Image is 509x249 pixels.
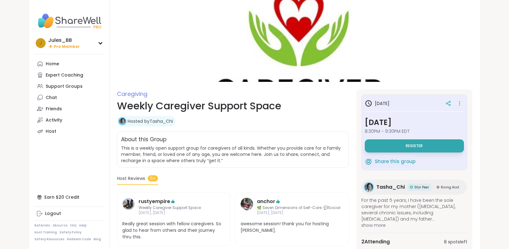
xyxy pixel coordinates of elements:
a: Chat [34,92,104,103]
span: J [39,39,42,47]
a: Expert Coaching [34,69,104,81]
a: rustyempire [139,198,170,205]
div: Expert Coaching [46,72,83,78]
h3: [DATE] [365,100,389,107]
a: FAQ [70,223,77,228]
h3: [DATE] [365,117,464,128]
a: Redeem Code [67,237,91,242]
span: show more [361,222,467,228]
a: Safety Resources [34,237,64,242]
a: anchor [241,198,253,216]
img: ShareWell Logomark [365,158,372,165]
img: rustyempire [122,198,135,210]
div: Chat [46,95,57,101]
span: 8:30PM - 9:30PM EDT [365,128,464,134]
img: Tasha_Chi [365,183,373,191]
div: Home [46,61,59,67]
span: Caregiving [117,90,147,98]
a: Host Training [34,230,57,235]
a: rustyempire [122,198,135,216]
span: Really great session with fellow caregivers. So glad to hear from others and their journey thru t... [122,221,225,240]
img: Tasha_Chi [119,118,125,124]
span: 2 Attending [361,238,390,246]
a: Referrals [34,223,50,228]
h1: Weekly Caregiver Support Space [117,98,349,113]
span: Tasha_Chi [376,183,405,191]
a: Friends [34,103,104,114]
a: About Us [53,223,68,228]
a: Safety Policy [59,230,82,235]
a: Support Groups [34,81,104,92]
a: Help [79,223,87,228]
button: Share this group [365,155,415,168]
span: 8 spots left [444,239,467,245]
span: Register [406,143,423,148]
span: 🌿 Seven Dimensions of Self-Care: 💬Social [257,205,340,211]
a: Logout [34,208,104,219]
span: [DATE], [DATE] [257,210,340,216]
div: Earn $20 Credit [34,192,104,203]
div: Activity [46,117,62,123]
img: Rising Host [436,186,440,189]
div: Logout [45,211,61,217]
img: ShareWell Nav Logo [34,10,104,32]
span: 5+ [148,175,158,182]
span: For the past 5 years, I have been the sole caregiver for my mother ([MEDICAL_DATA], several chron... [361,197,467,222]
a: Activity [34,114,104,126]
a: Hosted byTasha_Chi [128,118,173,124]
a: Blog [94,237,101,242]
a: Host [34,126,104,137]
img: anchor [241,198,253,210]
div: Jules_BB [48,37,80,44]
a: Tasha_ChiTasha_ChiStar PeerStar PeerRising HostRising Host [361,180,467,195]
span: Pro Member [54,44,80,49]
div: Friends [46,106,62,112]
div: Support Groups [46,83,83,90]
a: anchor [257,198,275,205]
div: Host [46,128,56,135]
span: This is a weekly open support group for caregivers of all kinds. Whether you provide care for a f... [121,145,341,164]
span: Host Reviews [117,175,145,182]
span: Star Peer [414,185,429,190]
a: Home [34,58,104,69]
h2: About this Group [121,136,166,144]
span: Rising Host [441,185,459,190]
span: Share this group [375,158,415,165]
img: Star Peer [410,186,413,189]
span: awesome session! thank you for hosting [PERSON_NAME]. [241,221,344,234]
button: Register [365,139,464,152]
span: [DATE], [DATE] [139,210,209,216]
span: Weekly Caregiver Support Space [139,205,209,211]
